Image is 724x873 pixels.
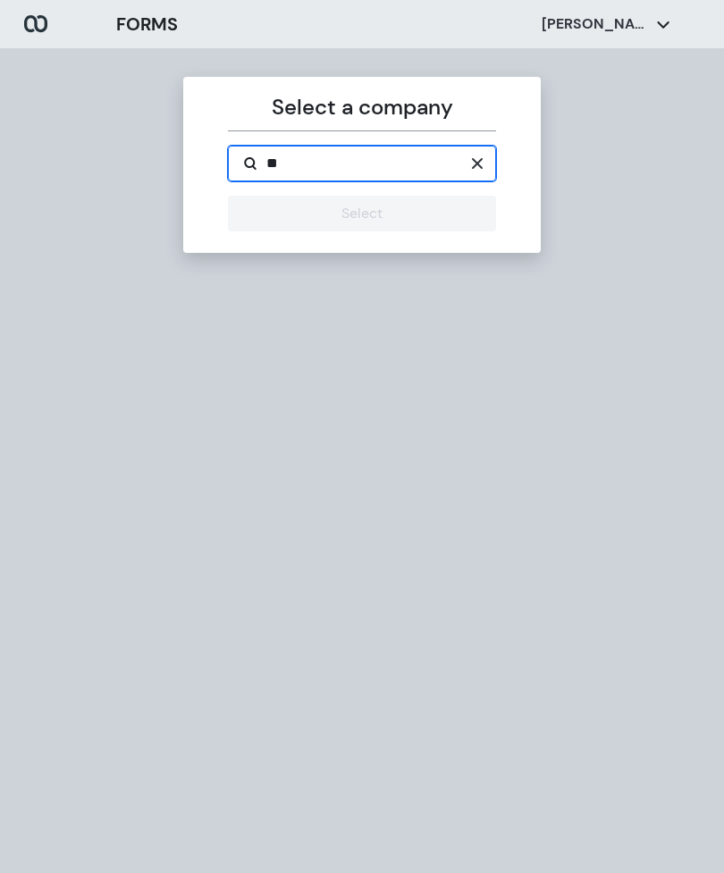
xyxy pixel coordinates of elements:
p: [PERSON_NAME] [542,14,649,34]
button: Select [228,196,495,231]
h3: FORMS [116,11,178,38]
button: Clear field [467,153,488,174]
p: Select a company [228,91,495,123]
input: Search [265,153,451,174]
